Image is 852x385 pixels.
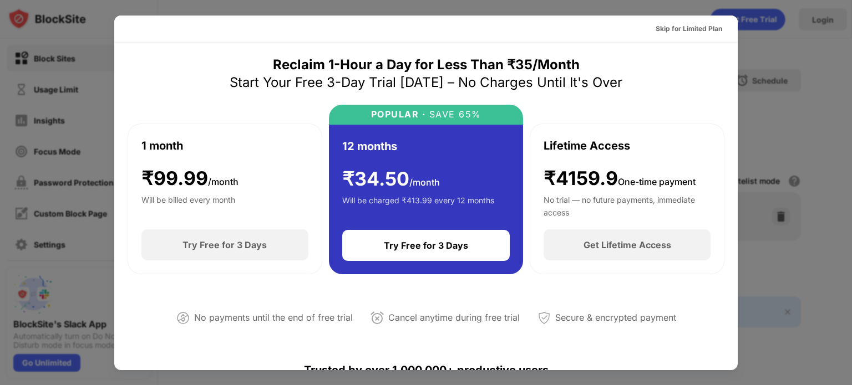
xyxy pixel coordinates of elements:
[388,310,520,326] div: Cancel anytime during free trial
[342,168,440,191] div: ₹ 34.50
[371,311,384,325] img: cancel-anytime
[273,56,580,74] div: Reclaim 1-Hour a Day for Less Than ₹35/Month
[656,23,722,34] div: Skip for Limited Plan
[141,167,239,190] div: ₹ 99.99
[618,176,696,187] span: One-time payment
[141,137,183,154] div: 1 month
[544,167,696,190] div: ₹4159.9
[141,194,235,216] div: Will be billed every month
[425,109,481,120] div: SAVE 65%
[555,310,676,326] div: Secure & encrypted payment
[584,239,671,250] div: Get Lifetime Access
[230,74,622,91] div: Start Your Free 3-Day Trial [DATE] – No Charges Until It's Over
[537,311,551,325] img: secured-payment
[342,194,494,217] div: Will be charged ₹413.99 every 12 months
[208,176,239,187] span: /month
[182,239,267,250] div: Try Free for 3 Days
[544,194,711,216] div: No trial — no future payments, immediate access
[176,311,190,325] img: not-paying
[544,137,630,154] div: Lifetime Access
[194,310,353,326] div: No payments until the end of free trial
[342,138,397,155] div: 12 months
[371,109,426,120] div: POPULAR ·
[409,177,440,188] span: /month
[384,240,468,251] div: Try Free for 3 Days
